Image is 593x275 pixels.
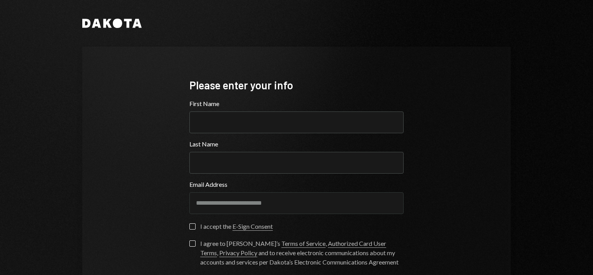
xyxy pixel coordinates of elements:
label: Email Address [189,180,404,189]
label: Last Name [189,139,404,149]
div: I agree to [PERSON_NAME]’s , , and to receive electronic communications about my accounts and ser... [200,239,404,267]
a: Privacy Policy [219,249,257,257]
button: I accept the E-Sign Consent [189,223,196,230]
label: First Name [189,99,404,108]
a: Terms of Service [281,240,326,248]
a: E-Sign Consent [232,223,273,231]
div: Please enter your info [189,78,404,93]
a: Authorized Card User Terms [200,240,386,257]
div: I accept the [200,222,273,231]
button: I agree to [PERSON_NAME]’s Terms of Service, Authorized Card User Terms, Privacy Policy and to re... [189,240,196,247]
